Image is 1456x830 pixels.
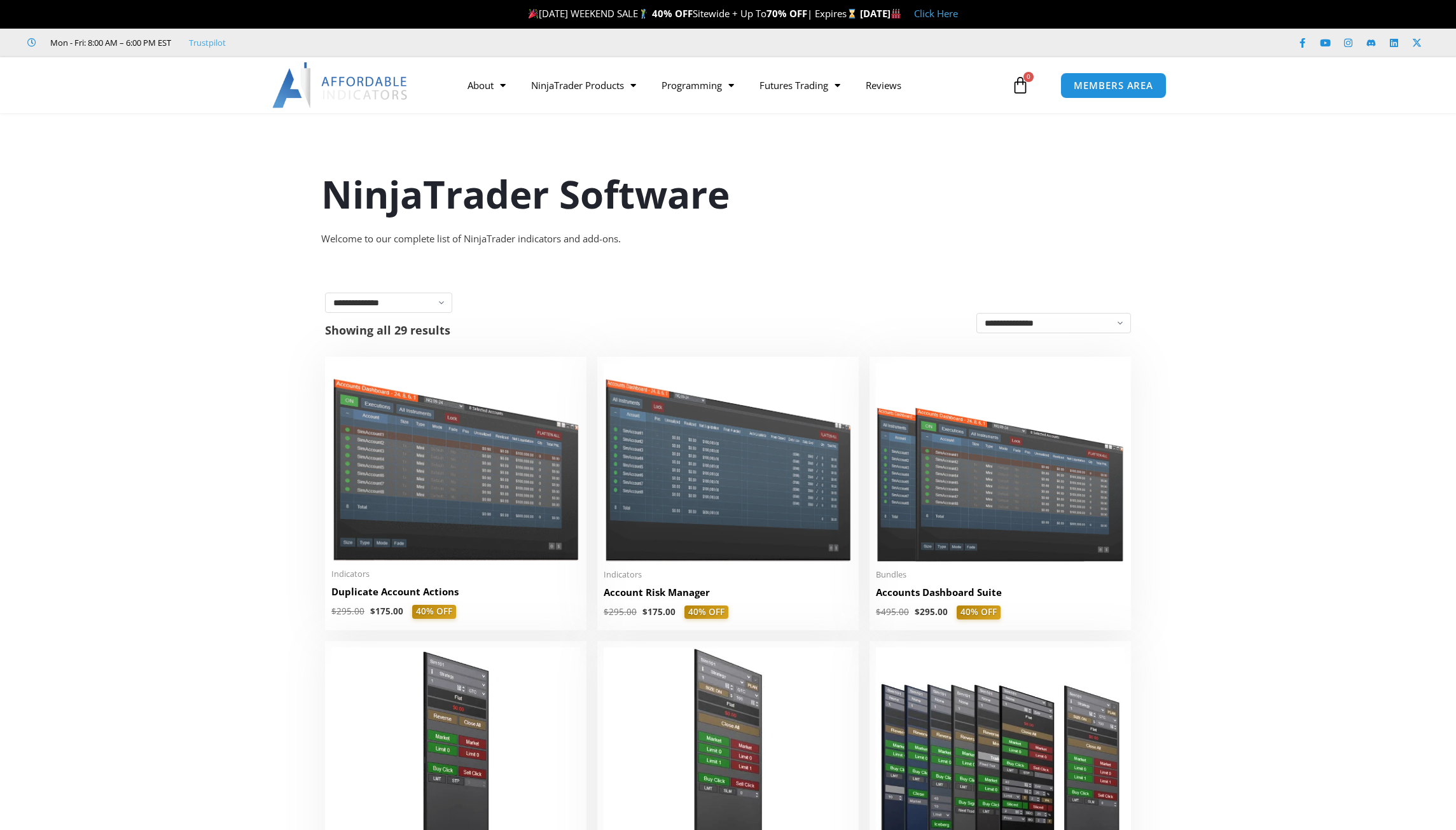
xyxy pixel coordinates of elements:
[876,569,1125,580] span: Bundles
[1060,73,1167,99] a: MEMBERS AREA
[455,71,518,100] a: About
[860,7,901,20] strong: [DATE]
[914,7,958,20] a: Click Here
[957,605,1001,619] span: 40% OFF
[766,7,807,20] strong: 70% OFF
[331,585,580,598] h2: Duplicate Account Actions
[529,9,538,18] img: 🎉
[876,606,909,618] bdi: 495.00
[853,71,914,100] a: Reviews
[642,606,676,618] bdi: 175.00
[331,605,336,617] span: $
[325,324,450,336] p: Showing all 29 results
[331,569,580,579] span: Indicators
[891,9,901,18] img: 🏭
[649,71,747,100] a: Programming
[370,605,403,617] bdi: 175.00
[370,605,375,617] span: $
[604,586,852,605] a: Account Risk Manager
[915,606,920,618] span: $
[604,586,852,599] h2: Account Risk Manager
[747,71,853,100] a: Futures Trading
[876,606,881,618] span: $
[639,9,648,18] img: 🏌️‍♂️
[518,71,649,100] a: NinjaTrader Products
[604,363,852,561] img: Account Risk Manager
[992,67,1048,104] a: 0
[876,363,1125,562] img: Accounts Dashboard Suite
[642,606,648,618] span: $
[1074,81,1153,90] span: MEMBERS AREA
[876,586,1125,605] a: Accounts Dashboard Suite
[604,606,637,618] bdi: 295.00
[331,363,580,561] img: Duplicate Account Actions
[1023,72,1034,82] span: 0
[331,585,580,605] a: Duplicate Account Actions
[189,35,226,50] a: Trustpilot
[455,71,1008,100] nav: Menu
[412,605,456,619] span: 40% OFF
[525,7,859,20] span: [DATE] WEEKEND SALE Sitewide + Up To | Expires
[684,605,728,619] span: 40% OFF
[604,569,852,580] span: Indicators
[847,9,857,18] img: ⌛
[876,586,1125,599] h2: Accounts Dashboard Suite
[272,62,409,108] img: LogoAI | Affordable Indicators – NinjaTrader
[652,7,693,20] strong: 40% OFF
[976,313,1131,333] select: Shop order
[915,606,948,618] bdi: 295.00
[321,167,1135,221] h1: NinjaTrader Software
[331,605,364,617] bdi: 295.00
[47,35,171,50] span: Mon - Fri: 8:00 AM – 6:00 PM EST
[604,606,609,618] span: $
[321,230,1135,248] div: Welcome to our complete list of NinjaTrader indicators and add-ons.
